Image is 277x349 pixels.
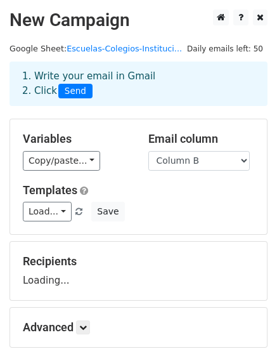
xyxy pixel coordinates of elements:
[183,42,267,56] span: Daily emails left: 50
[67,44,182,53] a: Escuelas-Colegios-Instituci...
[23,183,77,197] a: Templates
[148,132,255,146] h5: Email column
[23,254,254,268] h5: Recipients
[10,10,267,31] h2: New Campaign
[91,202,124,221] button: Save
[23,151,100,171] a: Copy/paste...
[58,84,93,99] span: Send
[10,44,182,53] small: Google Sheet:
[23,202,72,221] a: Load...
[23,320,254,334] h5: Advanced
[23,132,129,146] h5: Variables
[23,254,254,287] div: Loading...
[183,44,267,53] a: Daily emails left: 50
[13,69,264,98] div: 1. Write your email in Gmail 2. Click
